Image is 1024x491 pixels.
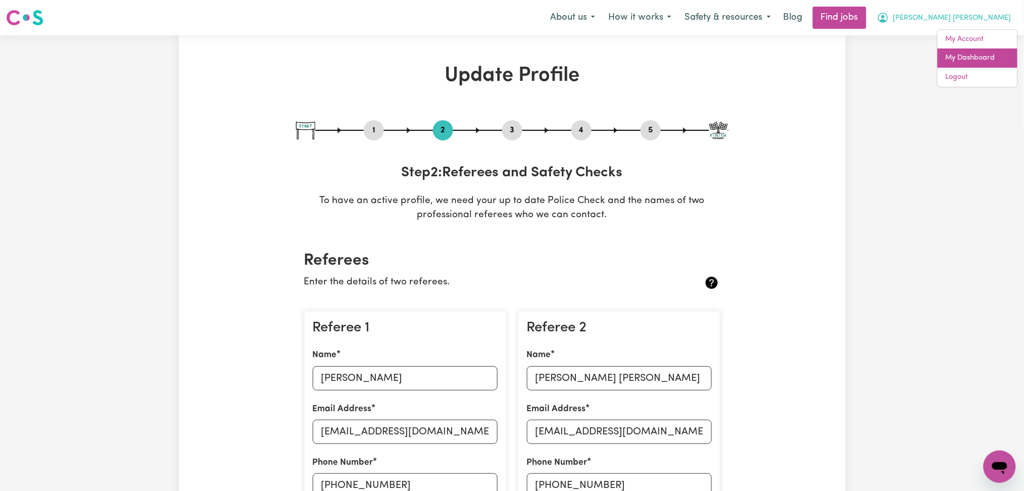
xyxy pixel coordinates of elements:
[313,456,373,469] label: Phone Number
[527,403,586,416] label: Email Address
[641,124,661,137] button: Go to step 5
[304,251,720,270] h2: Referees
[984,451,1016,483] iframe: Button to launch messaging window
[527,456,588,469] label: Phone Number
[364,124,384,137] button: Go to step 1
[678,7,777,28] button: Safety & resources
[777,7,809,29] a: Blog
[296,194,728,223] p: To have an active profile, we need your up to date Police Check and the names of two professional...
[938,68,1017,87] a: Logout
[527,320,712,337] h3: Referee 2
[433,124,453,137] button: Go to step 2
[527,349,551,362] label: Name
[602,7,678,28] button: How it works
[938,30,1017,49] a: My Account
[313,320,498,337] h3: Referee 1
[502,124,522,137] button: Go to step 3
[893,13,1011,24] span: [PERSON_NAME] [PERSON_NAME]
[870,7,1018,28] button: My Account
[296,165,728,182] h3: Step 2 : Referees and Safety Checks
[6,9,43,27] img: Careseekers logo
[304,275,651,290] p: Enter the details of two referees.
[938,48,1017,68] a: My Dashboard
[544,7,602,28] button: About us
[296,64,728,88] h1: Update Profile
[313,349,337,362] label: Name
[937,29,1018,87] div: My Account
[813,7,866,29] a: Find jobs
[313,403,372,416] label: Email Address
[6,6,43,29] a: Careseekers logo
[571,124,592,137] button: Go to step 4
